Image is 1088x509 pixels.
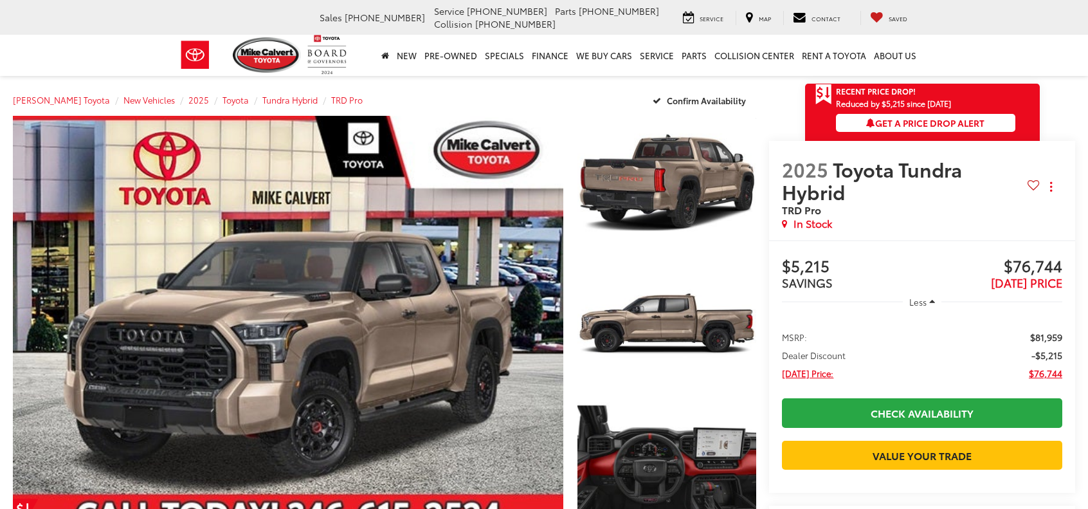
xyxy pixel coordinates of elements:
a: 2025 [188,94,209,106]
span: Confirm Availability [667,95,746,106]
a: Map [736,11,781,25]
a: Collision Center [711,35,798,76]
a: Tundra Hybrid [262,94,318,106]
span: Collision [434,17,473,30]
a: Check Availability [782,398,1062,427]
a: Specials [481,35,528,76]
span: Service [700,14,723,23]
a: About Us [870,35,920,76]
span: -$5,215 [1031,349,1062,362]
span: Reduced by $5,215 since [DATE] [836,99,1015,107]
span: Get a Price Drop Alert [866,116,984,129]
span: Toyota Tundra Hybrid [782,155,962,205]
a: WE BUY CARS [572,35,636,76]
img: Toyota [171,34,219,76]
span: $76,744 [1029,367,1062,380]
a: TRD Pro [331,94,363,106]
span: Service [434,5,464,17]
span: In Stock [793,216,832,231]
span: Dealer Discount [782,349,846,362]
span: Less [909,296,927,308]
button: Less [903,290,941,313]
img: Mike Calvert Toyota [233,37,301,73]
span: Saved [889,14,907,23]
button: Confirm Availability [646,89,757,111]
a: Expand Photo 2 [577,257,757,392]
span: $76,744 [922,257,1062,277]
span: MSRP: [782,331,807,344]
span: [DATE] Price: [782,367,833,380]
span: Parts [555,5,576,17]
span: Contact [811,14,840,23]
a: Rent a Toyota [798,35,870,76]
a: Parts [678,35,711,76]
span: [DATE] PRICE [991,274,1062,291]
span: [PHONE_NUMBER] [579,5,659,17]
button: Actions [1040,176,1062,198]
span: Recent Price Drop! [836,86,916,97]
a: Finance [528,35,572,76]
span: Get Price Drop Alert [815,84,832,106]
a: Pre-Owned [421,35,481,76]
span: dropdown dots [1050,181,1052,192]
span: [PHONE_NUMBER] [467,5,547,17]
span: TRD Pro [782,202,821,217]
a: Contact [783,11,850,25]
img: 2025 Toyota Tundra Hybrid TRD Pro [576,256,758,393]
span: SAVINGS [782,274,833,291]
a: Toyota [222,94,249,106]
a: Service [636,35,678,76]
span: [PHONE_NUMBER] [475,17,556,30]
a: Value Your Trade [782,441,1062,470]
a: Expand Photo 1 [577,116,757,250]
a: Get Price Drop Alert Recent Price Drop! [805,84,1040,99]
a: New [393,35,421,76]
a: My Saved Vehicles [860,11,917,25]
span: $5,215 [782,257,922,277]
a: [PERSON_NAME] Toyota [13,94,110,106]
a: New Vehicles [123,94,175,106]
span: Map [759,14,771,23]
span: Sales [320,11,342,24]
a: Service [673,11,733,25]
a: Home [377,35,393,76]
span: [PHONE_NUMBER] [345,11,425,24]
img: 2025 Toyota Tundra Hybrid TRD Pro [576,115,758,252]
span: $81,959 [1030,331,1062,344]
span: 2025 [782,155,828,183]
